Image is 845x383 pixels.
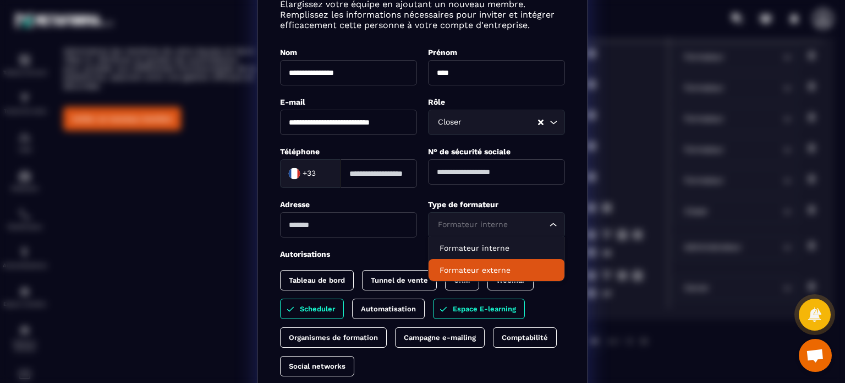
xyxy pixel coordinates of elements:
p: Social networks [289,362,345,370]
p: Campagne e-mailing [404,333,476,342]
label: Type de formateur [428,200,498,209]
img: Country Flag [283,163,305,185]
p: Formateur interne [440,242,553,253]
input: Search for option [435,219,547,231]
p: Comptabilité [502,333,548,342]
label: Téléphone [280,147,320,156]
label: Autorisations [280,250,330,258]
span: Closer [435,116,464,128]
label: N° de sécurité sociale [428,147,511,156]
div: Search for option [280,159,341,188]
p: Tableau de bord [289,276,345,284]
input: Search for option [464,116,537,128]
p: Scheduler [300,305,335,313]
p: Espace E-learning [453,305,516,313]
p: Organismes de formation [289,333,378,342]
label: Adresse [280,200,310,209]
button: Clear Selected [538,118,544,127]
label: E-mail [280,98,305,106]
a: Ouvrir le chat [799,339,832,372]
div: Search for option [428,110,565,135]
div: Search for option [428,212,565,238]
p: Automatisation [361,305,416,313]
input: Search for option [318,165,329,182]
p: Tunnel de vente [371,276,428,284]
span: +33 [303,168,316,179]
p: Formateur externe [440,265,553,276]
label: Prénom [428,48,457,57]
label: Rôle [428,98,445,106]
label: Nom [280,48,297,57]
